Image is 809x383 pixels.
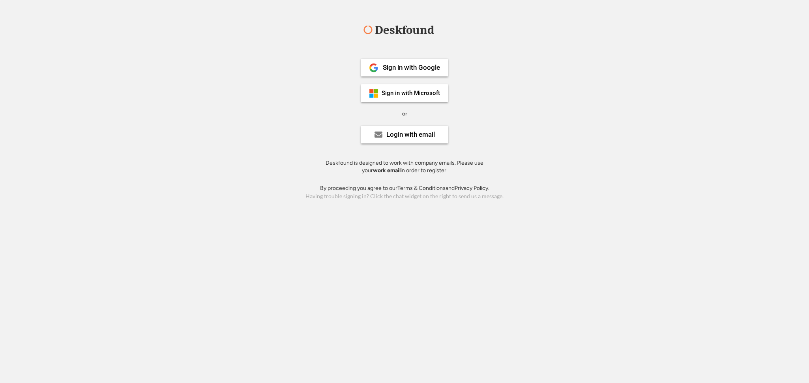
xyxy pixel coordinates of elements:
[383,64,440,71] div: Sign in with Google
[316,159,493,175] div: Deskfound is designed to work with company emails. Please use your in order to register.
[382,90,440,96] div: Sign in with Microsoft
[373,167,401,174] strong: work email
[455,185,489,191] a: Privacy Policy.
[397,185,446,191] a: Terms & Conditions
[369,63,378,73] img: 1024px-Google__G__Logo.svg.png
[386,131,435,138] div: Login with email
[369,89,378,98] img: ms-symbollockup_mssymbol_19.png
[371,24,438,36] div: Deskfound
[402,110,407,118] div: or
[320,184,489,192] div: By proceeding you agree to our and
